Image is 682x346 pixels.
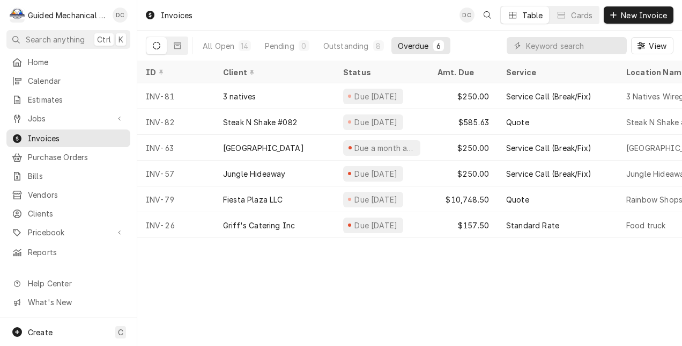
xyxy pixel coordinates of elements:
[353,220,399,231] div: Due [DATE]
[28,94,125,105] span: Estimates
[6,91,130,109] a: Estimates
[506,168,591,179] div: Service Call (Break/Fix)
[6,148,130,166] a: Purchase Orders
[619,10,669,21] span: New Invoice
[223,220,295,231] div: Griff's Catering Inc
[429,212,498,238] div: $157.50
[435,40,442,52] div: 6
[604,6,673,24] button: New Invoice
[647,40,669,52] span: View
[28,328,53,337] span: Create
[353,142,416,154] div: Due a month ago
[6,110,130,127] a: Go to Jobs
[265,40,294,52] div: Pending
[506,117,529,128] div: Quote
[353,117,399,128] div: Due [DATE]
[28,278,124,289] span: Help Center
[146,67,204,78] div: ID
[28,113,109,124] span: Jobs
[506,220,559,231] div: Standard Rate
[6,186,130,204] a: Vendors
[28,189,125,200] span: Vendors
[118,34,123,45] span: K
[10,8,25,23] div: G
[203,40,234,52] div: All Open
[343,67,418,78] div: Status
[6,224,130,241] a: Go to Pricebook
[137,161,214,186] div: INV-57
[398,40,429,52] div: Overdue
[459,8,475,23] div: Daniel Cornell's Avatar
[241,40,248,52] div: 14
[10,8,25,23] div: Guided Mechanical Services, LLC's Avatar
[506,142,591,154] div: Service Call (Break/Fix)
[571,10,592,21] div: Cards
[6,167,130,185] a: Bills
[137,109,214,135] div: INV-82
[223,91,256,102] div: 3 natives
[375,40,382,52] div: 8
[353,168,399,179] div: Due [DATE]
[353,194,399,205] div: Due [DATE]
[429,186,498,212] div: $10,748.50
[137,186,214,212] div: INV-79
[301,40,307,52] div: 0
[223,194,283,205] div: Fiesta Plaza LLC
[137,83,214,109] div: INV-81
[429,135,498,161] div: $250.00
[522,10,543,21] div: Table
[137,135,214,161] div: INV-63
[26,34,85,45] span: Search anything
[6,205,130,222] a: Clients
[6,30,130,49] button: Search anythingCtrlK
[429,161,498,186] div: $250.00
[6,243,130,261] a: Reports
[28,208,125,219] span: Clients
[506,67,607,78] div: Service
[97,34,111,45] span: Ctrl
[631,37,673,54] button: View
[137,212,214,238] div: INV-26
[28,170,125,182] span: Bills
[429,109,498,135] div: $585.63
[118,327,123,338] span: C
[353,91,399,102] div: Due [DATE]
[223,117,297,128] div: Steak N Shake #082
[438,67,487,78] div: Amt. Due
[223,168,285,179] div: Jungle Hideaway
[113,8,128,23] div: Daniel Cornell's Avatar
[223,142,304,154] div: [GEOGRAPHIC_DATA]
[506,91,591,102] div: Service Call (Break/Fix)
[429,83,498,109] div: $250.00
[6,72,130,90] a: Calendar
[28,227,109,238] span: Pricebook
[28,10,107,21] div: Guided Mechanical Services, LLC
[479,6,496,24] button: Open search
[28,56,125,68] span: Home
[28,247,125,258] span: Reports
[28,133,125,144] span: Invoices
[28,297,124,308] span: What's New
[28,152,125,163] span: Purchase Orders
[28,75,125,86] span: Calendar
[506,194,529,205] div: Quote
[6,53,130,71] a: Home
[6,275,130,292] a: Go to Help Center
[626,220,666,231] div: Food truck
[223,67,324,78] div: Client
[526,37,621,54] input: Keyword search
[113,8,128,23] div: DC
[6,129,130,147] a: Invoices
[6,293,130,311] a: Go to What's New
[323,40,369,52] div: Outstanding
[459,8,475,23] div: DC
